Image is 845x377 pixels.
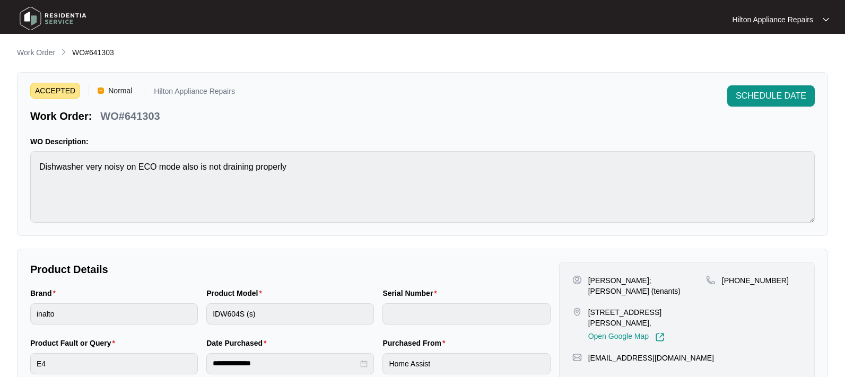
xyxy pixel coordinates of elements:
label: Brand [30,288,60,299]
p: [PERSON_NAME]; [PERSON_NAME] (tenants) [588,275,706,296]
img: dropdown arrow [823,17,829,22]
label: Product Fault or Query [30,338,119,348]
input: Product Model [206,303,374,325]
a: Work Order [15,47,57,59]
input: Date Purchased [213,358,358,369]
img: map-pin [706,275,716,285]
label: Purchased From [382,338,449,348]
label: Date Purchased [206,338,271,348]
p: WO#641303 [100,109,160,124]
img: map-pin [572,307,582,317]
img: Link-External [655,332,665,342]
img: residentia service logo [16,3,90,34]
p: Hilton Appliance Repairs [154,87,235,99]
img: user-pin [572,275,582,285]
span: WO#641303 [72,48,114,57]
textarea: Dishwasher very noisy on ECO mode also is not draining properly [30,151,815,223]
span: Normal [104,83,136,99]
button: SCHEDULE DATE [727,85,815,107]
label: Product Model [206,288,266,299]
img: chevron-right [59,48,68,56]
span: SCHEDULE DATE [736,90,806,102]
img: map-pin [572,353,582,362]
p: [EMAIL_ADDRESS][DOMAIN_NAME] [588,353,714,363]
p: Work Order: [30,109,92,124]
input: Purchased From [382,353,550,374]
p: WO Description: [30,136,815,147]
p: [STREET_ADDRESS][PERSON_NAME], [588,307,706,328]
a: Open Google Map [588,332,665,342]
p: Product Details [30,262,551,277]
input: Product Fault or Query [30,353,198,374]
img: Vercel Logo [98,87,104,94]
input: Serial Number [382,303,550,325]
p: [PHONE_NUMBER] [722,275,789,286]
input: Brand [30,303,198,325]
label: Serial Number [382,288,441,299]
span: ACCEPTED [30,83,80,99]
p: Hilton Appliance Repairs [732,14,813,25]
p: Work Order [17,47,55,58]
